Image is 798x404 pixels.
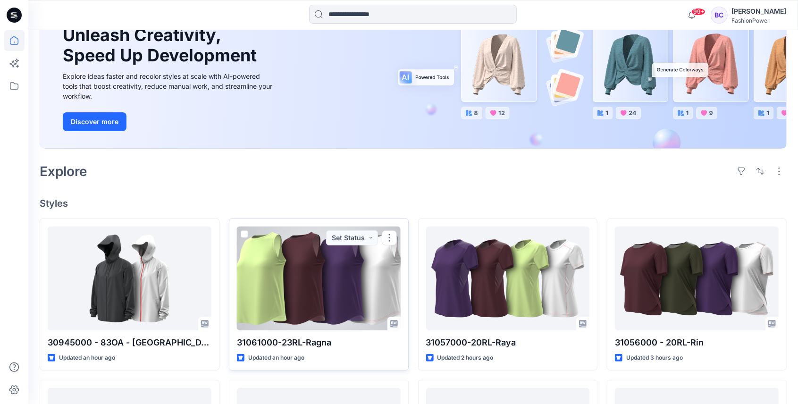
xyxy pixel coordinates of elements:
[40,164,87,179] h2: Explore
[48,336,211,349] p: 30945000 - 83OA - [GEOGRAPHIC_DATA]
[63,71,275,101] div: Explore ideas faster and recolor styles at scale with AI-powered tools that boost creativity, red...
[248,353,304,363] p: Updated an hour ago
[691,8,706,16] span: 99+
[63,25,261,66] h1: Unleash Creativity, Speed Up Development
[426,227,590,330] a: 31057000-20RL-Raya
[731,6,786,17] div: [PERSON_NAME]
[40,198,787,209] h4: Styles
[731,17,786,24] div: FashionPower
[437,353,494,363] p: Updated 2 hours ago
[59,353,115,363] p: Updated an hour ago
[63,112,126,131] button: Discover more
[63,112,275,131] a: Discover more
[48,227,211,330] a: 30945000 - 83OA - Nori
[237,336,401,349] p: 31061000-23RL-Ragna
[426,336,590,349] p: 31057000-20RL-Raya
[615,336,779,349] p: 31056000 - 20RL-Rin
[626,353,683,363] p: Updated 3 hours ago
[615,227,779,330] a: 31056000 - 20RL-Rin
[237,227,401,330] a: 31061000-23RL-Ragna
[711,7,728,24] div: BC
